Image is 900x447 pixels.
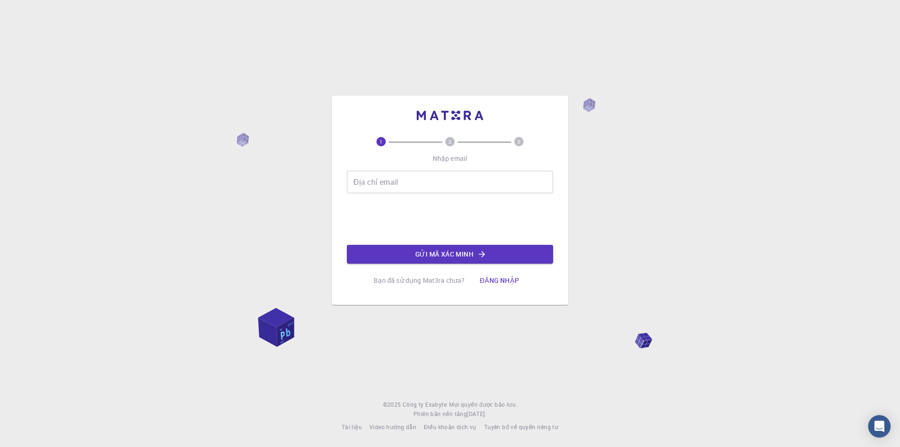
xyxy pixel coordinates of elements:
[424,423,477,431] font: Điều khoản dịch vụ
[484,423,558,431] font: Tuyên bố về quyền riêng tư
[369,423,416,431] font: Video hướng dẫn
[347,245,553,264] button: Gửi mã xác minh
[387,401,401,408] font: 2025
[467,409,487,419] a: [DATE].
[380,138,382,145] text: 1
[342,423,362,431] font: Tài liệu
[374,276,465,285] font: Bạn đã sử dụng Mat3ra chưa?
[413,410,467,417] font: Phiên bản nền tảng
[449,401,517,408] font: Mọi quyền được bảo lưu.
[868,415,891,438] div: Open Intercom Messenger
[449,138,451,145] text: 2
[480,276,519,285] font: Đăng nhập
[472,271,526,290] button: Đăng nhập
[383,401,387,408] font: ©
[342,423,362,432] a: Tài liệu
[424,423,477,432] a: Điều khoản dịch vụ
[379,201,521,237] iframe: reCAPTCHA
[467,410,485,417] font: [DATE]
[517,138,520,145] text: 3
[433,154,468,163] font: Nhập email
[369,423,416,432] a: Video hướng dẫn
[485,410,487,417] font: .
[415,250,473,258] font: Gửi mã xác minh
[484,423,558,432] a: Tuyên bố về quyền riêng tư
[403,401,447,408] font: Công ty Exabyte
[403,400,447,409] a: Công ty Exabyte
